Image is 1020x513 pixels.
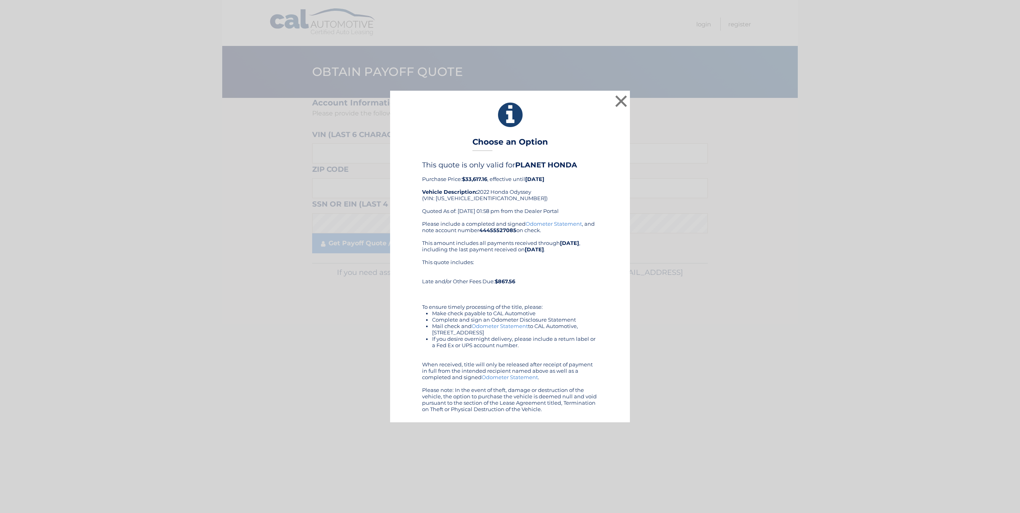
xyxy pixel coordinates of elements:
[560,240,579,246] b: [DATE]
[515,161,577,169] b: PLANET HONDA
[422,161,598,169] h4: This quote is only valid for
[525,246,544,253] b: [DATE]
[422,221,598,412] div: Please include a completed and signed , and note account number on check. This amount includes al...
[525,176,544,182] b: [DATE]
[613,93,629,109] button: ×
[482,374,538,380] a: Odometer Statement
[479,227,516,233] b: 44455527085
[526,221,582,227] a: Odometer Statement
[422,161,598,221] div: Purchase Price: , effective until 2022 Honda Odyssey (VIN: [US_VEHICLE_IDENTIFICATION_NUMBER]) Qu...
[432,323,598,336] li: Mail check and to CAL Automotive, [STREET_ADDRESS]
[422,189,477,195] strong: Vehicle Description:
[462,176,487,182] b: $33,617.16
[472,137,548,151] h3: Choose an Option
[495,278,515,284] b: $867.56
[432,310,598,316] li: Make check payable to CAL Automotive
[432,316,598,323] li: Complete and sign an Odometer Disclosure Statement
[422,259,598,284] div: This quote includes: Late and/or Other Fees Due:
[472,323,528,329] a: Odometer Statement
[432,336,598,348] li: If you desire overnight delivery, please include a return label or a Fed Ex or UPS account number.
